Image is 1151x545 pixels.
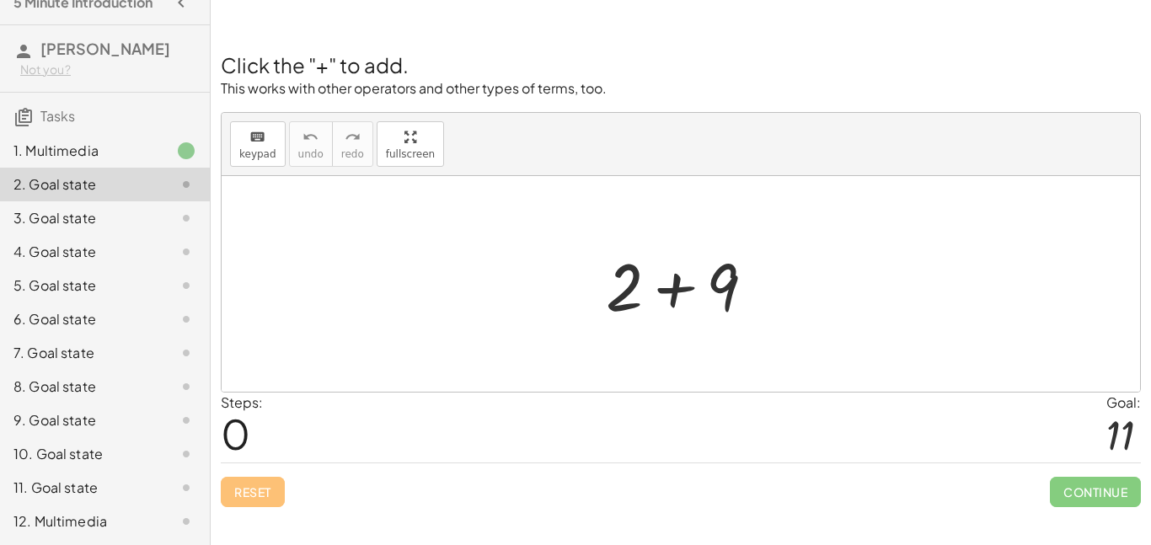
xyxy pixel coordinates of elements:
[221,393,263,411] label: Steps:
[13,309,149,329] div: 6. Goal state
[13,511,149,532] div: 12. Multimedia
[176,141,196,161] i: Task finished.
[13,478,149,498] div: 11. Goal state
[386,148,435,160] span: fullscreen
[13,174,149,195] div: 2. Goal state
[332,121,373,167] button: redoredo
[221,79,1141,99] p: This works with other operators and other types of terms, too.
[289,121,333,167] button: undoundo
[302,127,319,147] i: undo
[176,309,196,329] i: Task not started.
[40,107,75,125] span: Tasks
[13,275,149,296] div: 5. Goal state
[176,208,196,228] i: Task not started.
[176,343,196,363] i: Task not started.
[40,39,170,58] span: [PERSON_NAME]
[13,242,149,262] div: 4. Goal state
[20,61,196,78] div: Not you?
[176,444,196,464] i: Task not started.
[176,242,196,262] i: Task not started.
[13,208,149,228] div: 3. Goal state
[176,377,196,397] i: Task not started.
[13,444,149,464] div: 10. Goal state
[1106,393,1141,413] div: Goal:
[13,377,149,397] div: 8. Goal state
[249,127,265,147] i: keyboard
[221,51,1141,79] h2: Click the "+" to add.
[176,511,196,532] i: Task not started.
[230,121,286,167] button: keyboardkeypad
[345,127,361,147] i: redo
[239,148,276,160] span: keypad
[176,478,196,498] i: Task not started.
[13,343,149,363] div: 7. Goal state
[176,275,196,296] i: Task not started.
[341,148,364,160] span: redo
[298,148,324,160] span: undo
[221,408,250,459] span: 0
[13,141,149,161] div: 1. Multimedia
[377,121,444,167] button: fullscreen
[176,410,196,430] i: Task not started.
[176,174,196,195] i: Task not started.
[13,410,149,430] div: 9. Goal state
